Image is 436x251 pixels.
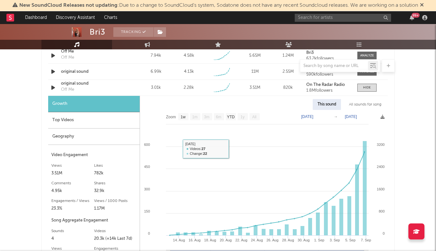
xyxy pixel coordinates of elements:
text: 1600 [377,187,385,191]
div: Engagements / Views [51,197,94,205]
a: Dashboard [21,11,51,24]
div: 3.51M [240,85,270,91]
div: 20.3k (+14k Last 7d) [94,235,137,243]
div: Top Videos [48,112,140,129]
span: : Due to a change to SoundCloud's system, Sodatone does not have any recent Soundcloud releases. ... [19,3,418,8]
div: Views [51,162,94,170]
div: Shares [94,180,137,187]
div: Geography [48,129,140,145]
a: Discovery Assistant [51,11,100,24]
div: 63.2k followers [306,56,351,61]
div: 7.94k [141,53,171,59]
text: 150 [144,209,150,213]
a: Bri3 [306,51,351,55]
div: Comments [51,180,94,187]
text: 600 [144,143,150,146]
text: Zoom [166,115,176,119]
div: Likes [94,162,137,170]
text: 30. Aug [298,238,310,242]
div: 4.58k [184,53,194,59]
text: All [252,115,256,119]
text: 3. Sep [330,238,340,242]
a: original sound [61,80,128,87]
span: Dismiss [420,3,424,8]
div: 23.3% [51,205,94,213]
text: 16. Aug [188,238,200,242]
text: 3200 [377,143,385,146]
div: 3.01k [141,85,171,91]
text: 1m [192,115,198,119]
text: [DATE] [301,114,313,119]
text: 28. Aug [282,238,294,242]
a: Charts [100,11,122,24]
text: 3m [204,115,210,119]
strong: Bri3 [306,51,314,55]
div: 99 + [412,13,420,18]
button: Tracking [113,27,153,37]
div: 590k followers [306,72,351,77]
div: Views / 1000 Posts [94,197,137,205]
button: 99+ [410,15,414,20]
div: Videos [94,227,137,235]
text: 0 [148,231,150,235]
div: 1.8M followers [306,88,351,93]
text: 450 [144,165,150,169]
input: Search for artists [295,14,391,22]
div: 2.28k [184,85,194,91]
div: Video Engagement [51,151,136,159]
div: 5.65M [240,53,270,59]
text: [DATE] [345,114,357,119]
div: All sounds for song [344,99,386,110]
span: New SoundCloud Releases not updating [19,3,118,8]
text: 300 [144,187,150,191]
a: On The Radar Radio [306,83,351,87]
a: Off Me [61,48,128,55]
text: 2400 [377,165,385,169]
div: Song Aggregate Engagement [51,217,136,224]
div: 3.51M [51,170,94,177]
div: 1.17M [94,205,137,213]
div: 782k [94,170,137,177]
text: 22. Aug [235,238,247,242]
div: Off Me [61,87,74,93]
div: Growth [48,96,140,112]
text: 0 [383,231,385,235]
text: 18. Aug [204,238,216,242]
div: Sounds [51,227,94,235]
div: This sound [313,99,341,110]
div: 32.9k [94,187,137,195]
text: 14. Aug [173,238,185,242]
text: 1. Sep [314,238,324,242]
text: 1w [181,115,186,119]
text: 20. Aug [220,238,231,242]
text: 5. Sep [345,238,355,242]
text: 1y [240,115,245,119]
text: 6m [216,115,222,119]
text: YTD [227,115,235,119]
div: 820k [273,85,303,91]
strong: On The Radar Radio [306,83,345,87]
div: 4 [51,235,94,243]
div: Bri3 [90,27,105,37]
text: 7. Sep [361,238,371,242]
input: Search by song name or URL [300,63,368,69]
text: 24. Aug [251,238,263,242]
text: 800 [379,209,385,213]
div: 4.95k [51,187,94,195]
text: → [334,114,338,119]
text: 26. Aug [266,238,278,242]
div: 1.24M [273,53,303,59]
div: Off Me [61,54,74,61]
